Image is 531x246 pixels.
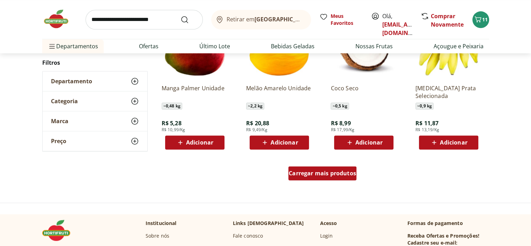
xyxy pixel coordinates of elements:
[250,135,309,149] button: Adicionar
[42,220,77,241] img: Hortifruti
[415,127,439,133] span: R$ 13,19/Kg
[233,220,304,227] p: Links [DEMOGRAPHIC_DATA]
[162,127,185,133] span: R$ 10,99/Kg
[334,135,393,149] button: Adicionar
[407,232,479,239] h3: Receba Ofertas e Promoções!
[415,103,434,110] span: ~ 0,9 kg
[355,140,383,145] span: Adicionar
[162,119,182,127] span: R$ 5,28
[43,92,147,111] button: Categoria
[186,140,213,145] span: Adicionar
[139,42,158,50] a: Ofertas
[382,12,413,37] span: Olá,
[246,84,312,100] a: Melão Amarelo Unidade
[146,232,169,239] a: Sobre nós
[162,84,228,100] a: Manga Palmer Unidade
[331,103,349,110] span: ~ 0,5 kg
[86,10,203,29] input: search
[51,118,68,125] span: Marca
[51,138,66,145] span: Preço
[472,11,489,28] button: Carrinho
[146,220,177,227] p: Institucional
[382,21,431,37] a: [EMAIL_ADDRESS][DOMAIN_NAME]
[180,15,197,24] button: Submit Search
[233,232,263,239] a: Fale conosco
[51,98,78,105] span: Categoria
[431,12,464,28] a: Comprar Novamente
[271,140,298,145] span: Adicionar
[227,16,304,22] span: Retirar em
[319,13,363,27] a: Meus Favoritos
[331,119,351,127] span: R$ 8,99
[434,42,484,50] a: Açougue e Peixaria
[331,84,397,100] a: Coco Seco
[320,220,337,227] p: Acesso
[289,170,356,176] span: Carregar mais produtos
[48,38,98,55] span: Departamentos
[165,135,224,149] button: Adicionar
[355,42,393,50] a: Nossas Frutas
[43,112,147,131] button: Marca
[42,56,148,70] h2: Filtros
[43,132,147,151] button: Preço
[246,103,264,110] span: ~ 2,2 kg
[255,15,372,23] b: [GEOGRAPHIC_DATA]/[GEOGRAPHIC_DATA]
[320,232,333,239] a: Login
[211,10,311,29] button: Retirar em[GEOGRAPHIC_DATA]/[GEOGRAPHIC_DATA]
[419,135,478,149] button: Adicionar
[482,16,488,23] span: 11
[246,119,269,127] span: R$ 20,88
[288,166,356,183] a: Carregar mais produtos
[331,127,354,133] span: R$ 17,99/Kg
[162,103,182,110] span: ~ 0,48 kg
[407,220,489,227] p: Formas de pagamento
[440,140,467,145] span: Adicionar
[51,78,92,85] span: Departamento
[415,84,482,100] a: [MEDICAL_DATA] Prata Selecionada
[271,42,315,50] a: Bebidas Geladas
[331,13,363,27] span: Meus Favoritos
[42,8,77,29] img: Hortifruti
[48,38,56,55] button: Menu
[415,119,438,127] span: R$ 11,87
[246,127,267,133] span: R$ 9,49/Kg
[199,42,230,50] a: Último Lote
[43,72,147,91] button: Departamento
